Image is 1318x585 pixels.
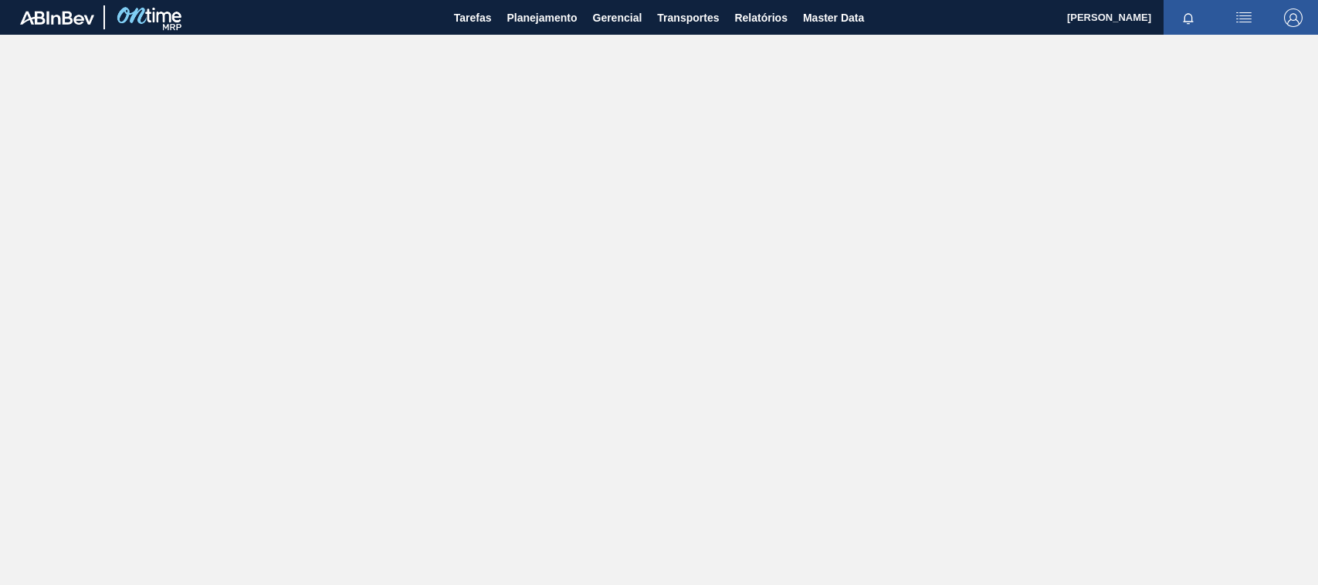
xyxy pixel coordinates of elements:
[803,8,864,27] span: Master Data
[454,8,492,27] span: Tarefas
[1284,8,1303,27] img: Logout
[657,8,719,27] span: Transportes
[734,8,787,27] span: Relatórios
[20,11,94,25] img: TNhmsLtSVTkK8tSr43FrP2fwEKptu5GPRR3wAAAABJRU5ErkJggg==
[593,8,642,27] span: Gerencial
[1235,8,1253,27] img: userActions
[1164,7,1213,29] button: Notificações
[507,8,577,27] span: Planejamento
